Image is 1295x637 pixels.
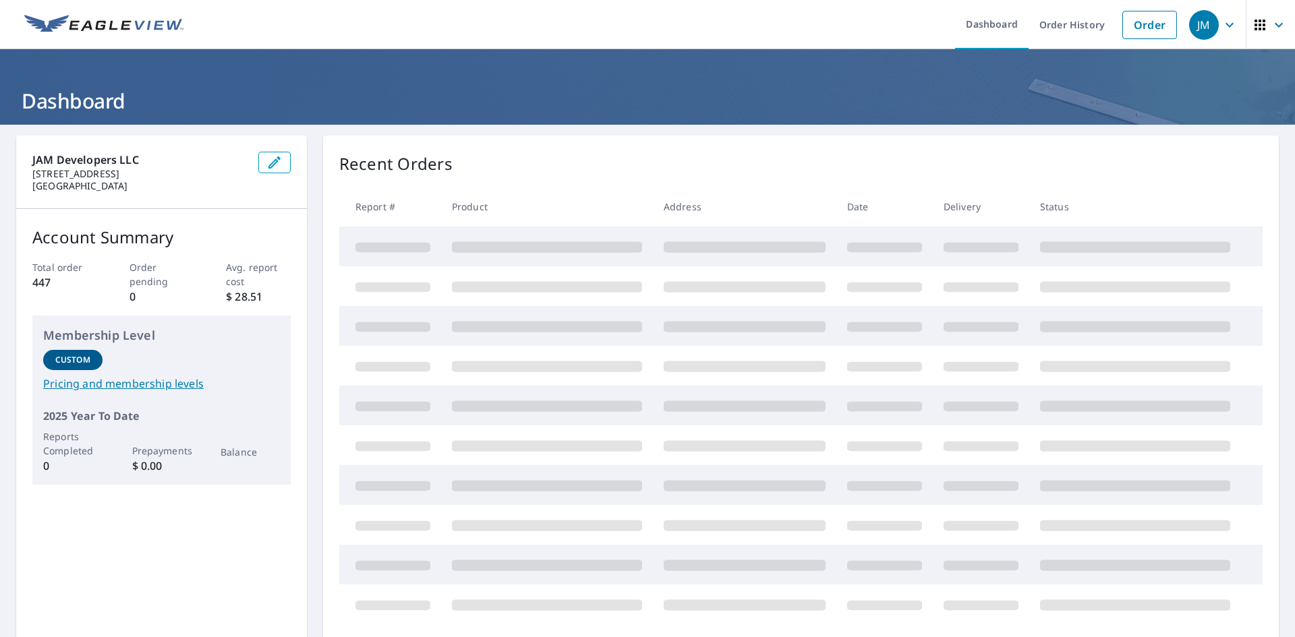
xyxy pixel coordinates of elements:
[129,289,194,305] p: 0
[653,187,836,226] th: Address
[32,225,291,249] p: Account Summary
[836,187,933,226] th: Date
[43,326,280,344] p: Membership Level
[339,187,441,226] th: Report #
[32,152,248,168] p: JAM Developers LLC
[129,260,194,289] p: Order pending
[1029,187,1241,226] th: Status
[1189,10,1219,40] div: JM
[32,260,97,274] p: Total order
[221,445,280,459] p: Balance
[24,15,183,35] img: EV Logo
[43,375,280,392] a: Pricing and membership levels
[16,87,1279,115] h1: Dashboard
[43,458,103,474] p: 0
[55,354,90,366] p: Custom
[32,274,97,291] p: 447
[441,187,653,226] th: Product
[226,289,291,305] p: $ 28.51
[32,180,248,192] p: [GEOGRAPHIC_DATA]
[226,260,291,289] p: Avg. report cost
[933,187,1029,226] th: Delivery
[1122,11,1177,39] a: Order
[339,152,453,176] p: Recent Orders
[43,429,103,458] p: Reports Completed
[132,458,192,474] p: $ 0.00
[32,168,248,180] p: [STREET_ADDRESS]
[132,444,192,458] p: Prepayments
[43,408,280,424] p: 2025 Year To Date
